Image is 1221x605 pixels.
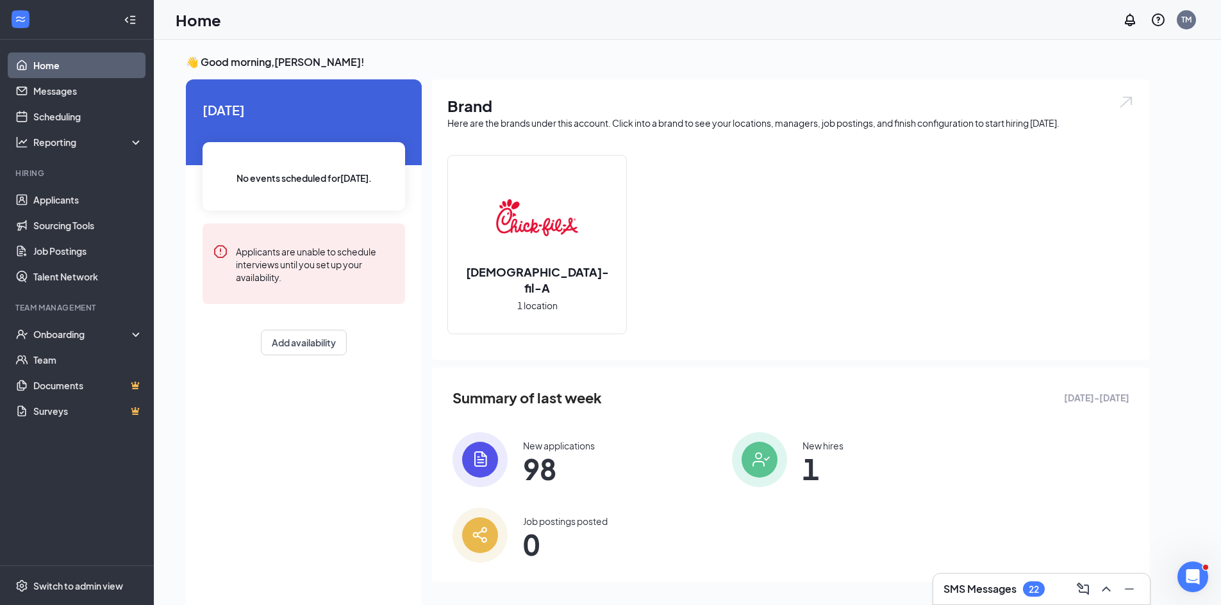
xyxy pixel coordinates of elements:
[176,9,221,31] h1: Home
[15,136,28,149] svg: Analysis
[15,302,140,313] div: Team Management
[33,264,143,289] a: Talent Network
[453,432,508,487] img: icon
[448,264,626,296] h2: [DEMOGRAPHIC_DATA]-fil-A
[1029,584,1039,595] div: 22
[1076,581,1091,597] svg: ComposeMessage
[15,328,28,341] svg: UserCheck
[15,168,140,179] div: Hiring
[186,55,1150,69] h3: 👋 Good morning, [PERSON_NAME] !
[1181,14,1192,25] div: TM
[33,187,143,213] a: Applicants
[517,298,558,312] span: 1 location
[943,582,1017,596] h3: SMS Messages
[523,533,608,556] span: 0
[1119,579,1140,599] button: Minimize
[453,387,602,409] span: Summary of last week
[1064,391,1129,405] span: [DATE] - [DATE]
[523,457,595,480] span: 98
[33,136,144,149] div: Reporting
[496,177,578,259] img: Chick-fil-A
[1150,12,1166,28] svg: QuestionInfo
[453,508,508,563] img: icon
[1122,581,1137,597] svg: Minimize
[33,238,143,264] a: Job Postings
[1118,95,1134,109] img: open.6027fd2a22e1237b5b06.svg
[523,439,595,452] div: New applications
[523,515,608,528] div: Job postings posted
[33,213,143,238] a: Sourcing Tools
[33,373,143,398] a: DocumentsCrown
[33,328,132,341] div: Onboarding
[33,104,143,129] a: Scheduling
[124,13,137,26] svg: Collapse
[203,100,405,120] span: [DATE]
[15,579,28,592] svg: Settings
[33,52,143,78] a: Home
[237,171,372,185] span: No events scheduled for [DATE] .
[261,330,347,355] button: Add availability
[447,117,1134,129] div: Here are the brands under this account. Click into a brand to see your locations, managers, job p...
[33,347,143,373] a: Team
[732,432,787,487] img: icon
[802,439,843,452] div: New hires
[802,457,843,480] span: 1
[1177,561,1208,592] iframe: Intercom live chat
[1096,579,1117,599] button: ChevronUp
[213,244,228,259] svg: Error
[236,244,395,284] div: Applicants are unable to schedule interviews until you set up your availability.
[33,398,143,424] a: SurveysCrown
[14,13,27,26] svg: WorkstreamLogo
[33,78,143,104] a: Messages
[1099,581,1114,597] svg: ChevronUp
[33,579,123,592] div: Switch to admin view
[447,95,1134,117] h1: Brand
[1122,12,1138,28] svg: Notifications
[1073,579,1093,599] button: ComposeMessage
